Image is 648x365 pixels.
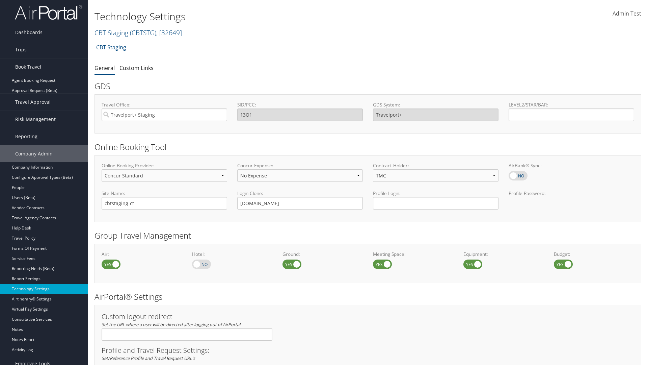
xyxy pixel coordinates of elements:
label: Concur Expense: [237,162,363,169]
span: Reporting [15,128,37,145]
label: SID/PCC: [237,101,363,108]
a: Admin Test [613,3,641,24]
h3: Profile and Travel Request Settings: [102,347,634,354]
label: Ground: [282,251,363,258]
span: , [ 32649 ] [156,28,182,37]
h2: AirPortal® Settings [94,291,641,302]
a: General [94,64,115,72]
label: Login Clone: [237,190,363,197]
h3: Custom logout redirect [102,313,272,320]
h2: Online Booking Tool [94,141,641,153]
label: GDS System: [373,101,498,108]
label: AirBank® Sync [509,171,528,180]
h1: Technology Settings [94,9,459,24]
label: AirBank® Sync: [509,162,634,169]
label: Travel Office: [102,101,227,108]
label: Online Booking Provider: [102,162,227,169]
label: Meeting Space: [373,251,453,258]
label: Hotel: [192,251,272,258]
span: Travel Approval [15,94,51,111]
label: Budget: [554,251,634,258]
label: Equipment: [463,251,544,258]
span: ( CBTSTG ) [130,28,156,37]
img: airportal-logo.png [15,4,82,20]
label: Profile Login: [373,190,498,209]
label: Site Name: [102,190,227,197]
span: Company Admin [15,145,53,162]
label: LEVEL2/STAR/BAR: [509,101,634,108]
h2: Group Travel Management [94,230,641,241]
em: Set/Reference Profile and Travel Request URL's [102,355,195,361]
label: Profile Password: [509,190,634,209]
span: Dashboards [15,24,43,41]
label: Air: [102,251,182,258]
a: CBT Staging [96,41,126,54]
h2: GDS [94,80,636,92]
span: Book Travel [15,58,41,75]
input: Profile Login: [373,197,498,210]
em: Set the URL where a user will be directed after logging out of AirPortal. [102,321,241,327]
span: Risk Management [15,111,56,128]
span: Trips [15,41,27,58]
a: CBT Staging [94,28,182,37]
span: Admin Test [613,10,641,17]
a: Custom Links [119,64,154,72]
label: Contract Holder: [373,162,498,169]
